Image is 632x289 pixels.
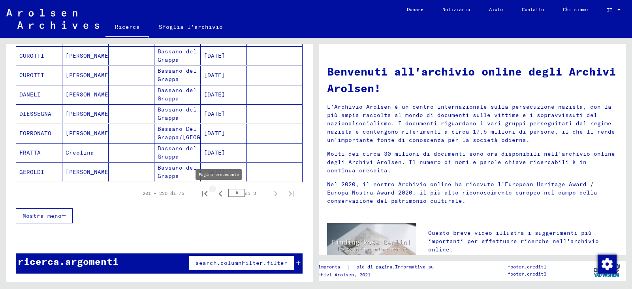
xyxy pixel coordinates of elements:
[327,223,416,272] img: video.jpg
[563,6,588,12] font: Chi siamo
[19,52,44,59] font: CUROTTI
[407,6,423,12] font: Donare
[204,110,225,117] font: [DATE]
[158,164,197,179] font: Bassano del Grappa
[158,106,197,121] font: Bassano del Grappa
[158,125,243,141] font: Bassano Del Grappa/[GEOGRAPHIC_DATA]
[143,190,184,196] font: 201 – 225 di 75
[159,23,223,30] font: Sfoglia l'archivio
[489,6,503,12] font: Aiuto
[204,149,225,156] font: [DATE]
[350,263,474,271] a: piè di pagina.Informativa sulla privacy
[189,255,294,270] button: search.columnFilter.filter
[158,87,197,102] font: Bassano del Grappa
[279,272,371,278] font: Copyright © Archivi Arolsen, 2021
[204,52,225,59] font: [DATE]
[592,261,622,280] img: yv_logo.png
[213,185,228,201] button: Pagina precedente
[508,271,546,277] font: footer.credit2
[327,150,615,174] font: Molti dei circa 30 milioni di documenti sono ora disponibili nell'archivio online degli Archivi A...
[356,264,464,270] font: piè di pagina.Informativa sulla privacy
[268,185,284,201] button: Pagina successiva
[607,7,612,13] font: IT
[149,17,232,36] a: Sfoglia l'archivio
[19,110,51,117] font: DIESSEGNA
[19,91,41,98] font: DANELI
[204,72,225,79] font: [DATE]
[66,52,112,59] font: [PERSON_NAME]
[66,149,94,156] font: Creolina
[204,168,225,176] font: [DATE]
[327,64,616,95] font: Benvenuti all'archivio online degli Archivi Arolsen!
[522,6,544,12] font: Contatto
[23,212,62,219] font: Mostra meno
[204,91,225,98] font: [DATE]
[327,103,615,144] font: L'Archivio Arolsen è un centro internazionale sulla persecuzione nazista, con la più ampia raccol...
[442,6,470,12] font: Notiziario
[19,149,41,156] font: FRATTA
[66,72,112,79] font: [PERSON_NAME]
[19,168,44,176] font: GEROLDI
[105,17,149,38] a: Ricerca
[428,229,599,253] font: Questo breve video illustra i suggerimenti più importanti per effettuare ricerche nell'archivio o...
[598,255,617,274] img: Modifica consenso
[158,145,197,160] font: Bassano del Grappa
[158,67,197,83] font: Bassano del Grappa
[115,23,140,30] font: Ricerca
[66,110,112,117] font: [PERSON_NAME]
[19,72,44,79] font: CUROTTI
[66,130,112,137] font: [PERSON_NAME]
[327,181,597,204] font: Nel 2020, il nostro Archivio online ha ricevuto l'European Heritage Award / Europa Nostra Award 2...
[19,130,51,137] font: FORRONATO
[204,130,225,137] font: [DATE]
[346,263,350,270] font: |
[158,48,197,63] font: Bassano del Grappa
[66,168,112,176] font: [PERSON_NAME]
[284,185,299,201] button: Ultima pagina
[508,264,546,270] font: footer.credit1
[6,9,99,29] img: Arolsen_neg.svg
[196,259,288,266] font: search.columnFilter.filter
[66,91,112,98] font: [PERSON_NAME]
[197,185,213,201] button: Prima pagina
[18,255,118,267] font: ricerca.argomenti
[16,208,73,223] button: Mostra meno
[245,190,256,196] font: di 3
